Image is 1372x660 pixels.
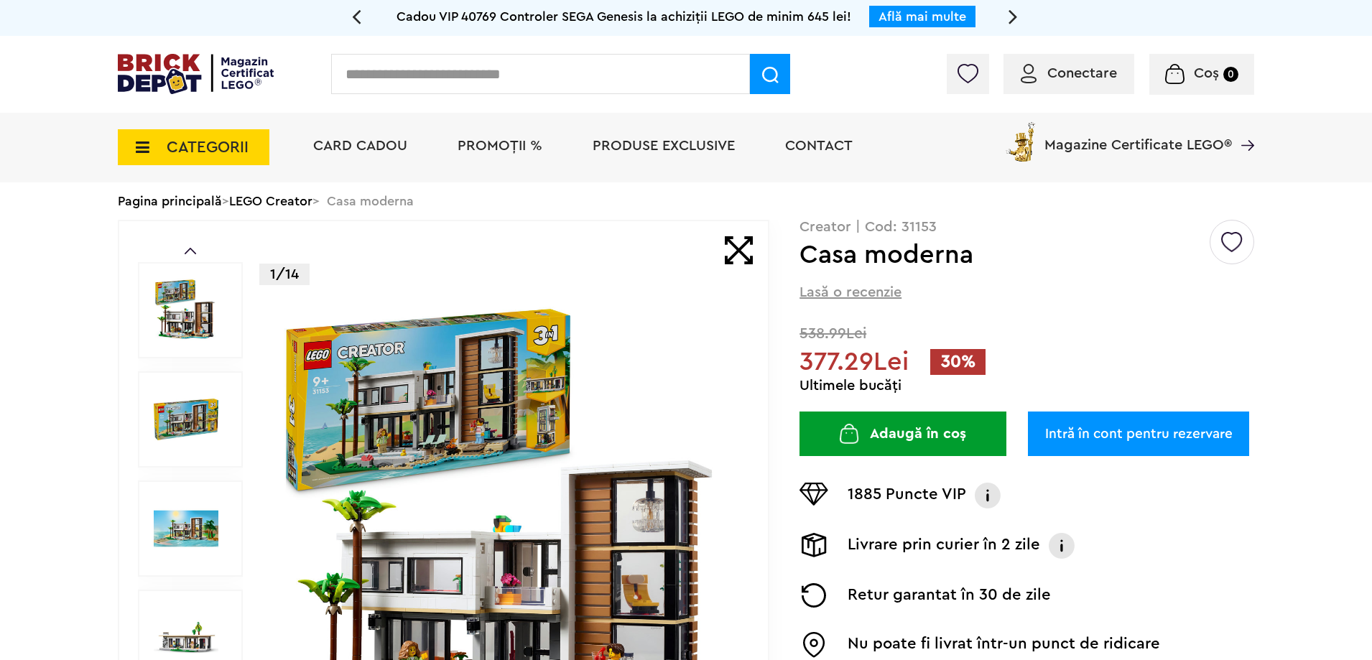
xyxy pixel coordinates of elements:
button: Adaugă în coș [799,412,1006,456]
a: Prev [185,248,196,254]
a: Produse exclusive [593,139,735,153]
p: Livrare prin curier în 2 zile [848,533,1040,559]
a: Intră în cont pentru rezervare [1028,412,1249,456]
a: PROMOȚII % [458,139,542,153]
a: Contact [785,139,853,153]
p: Nu poate fi livrat într-un punct de ridicare [848,632,1160,658]
p: 1/14 [259,264,310,285]
a: Conectare [1021,66,1117,80]
img: Info VIP [973,483,1002,508]
a: LEGO Creator [229,195,312,208]
span: Magazine Certificate LEGO® [1044,119,1232,152]
span: 30% [930,349,986,375]
img: Puncte VIP [799,483,828,506]
span: 377.29Lei [799,349,909,375]
h1: Casa moderna [799,242,1208,268]
img: Easybox [799,632,828,658]
p: Creator | Cod: 31153 [799,220,1254,234]
a: Magazine Certificate LEGO® [1232,119,1254,134]
span: Cadou VIP 40769 Controler SEGA Genesis la achiziții LEGO de minim 645 lei! [397,10,851,23]
img: Casa moderna LEGO 31153 [154,496,218,561]
p: 1885 Puncte VIP [848,483,966,508]
div: Ultimele bucăți [799,378,1254,393]
span: Lasă o recenzie [799,282,901,302]
img: Returnare [799,583,828,608]
p: Retur garantat în 30 de zile [848,583,1051,608]
span: 538.99Lei [799,326,1254,341]
a: Află mai multe [879,10,966,23]
a: Pagina principală [118,195,222,208]
img: Info livrare prin curier [1047,533,1076,559]
span: Conectare [1047,66,1117,80]
img: Livrare [799,533,828,557]
span: CATEGORII [167,139,249,155]
img: Casa moderna [154,387,218,452]
div: > > Casa moderna [118,182,1254,220]
small: 0 [1223,67,1238,82]
img: Casa moderna [154,278,218,343]
a: Card Cadou [313,139,407,153]
span: Coș [1194,66,1219,80]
